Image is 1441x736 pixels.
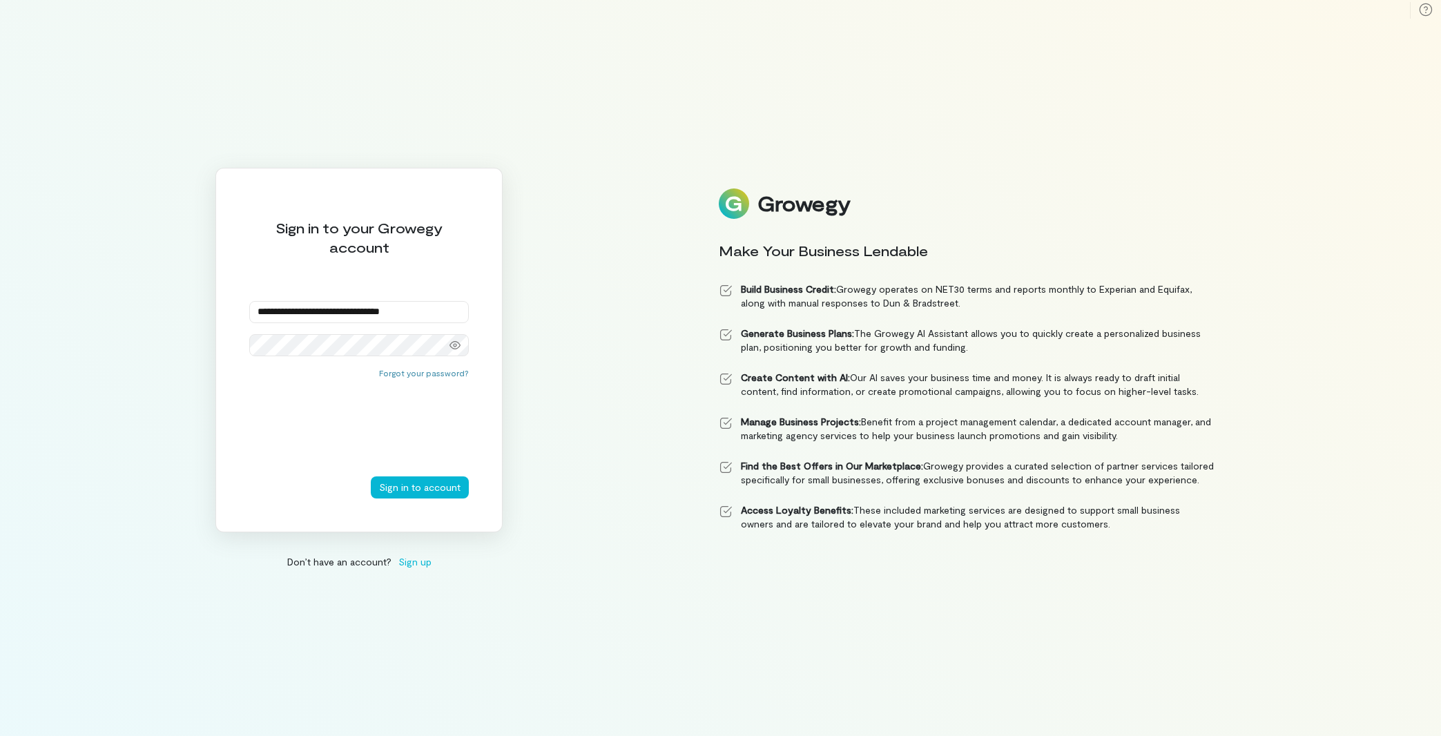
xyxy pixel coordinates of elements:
[741,416,861,427] strong: Manage Business Projects:
[398,554,432,569] span: Sign up
[719,188,749,219] img: Logo
[371,476,469,498] button: Sign in to account
[215,554,503,569] div: Don’t have an account?
[741,327,854,339] strong: Generate Business Plans:
[379,367,469,378] button: Forgot your password?
[719,282,1215,310] li: Growegy operates on NET30 terms and reports monthly to Experian and Equifax, along with manual re...
[741,283,836,295] strong: Build Business Credit:
[719,503,1215,531] li: These included marketing services are designed to support small business owners and are tailored ...
[741,460,923,472] strong: Find the Best Offers in Our Marketplace:
[719,371,1215,398] li: Our AI saves your business time and money. It is always ready to draft initial content, find info...
[741,504,853,516] strong: Access Loyalty Benefits:
[741,371,850,383] strong: Create Content with AI:
[249,218,469,257] div: Sign in to your Growegy account
[719,327,1215,354] li: The Growegy AI Assistant allows you to quickly create a personalized business plan, positioning y...
[757,192,850,215] div: Growegy
[719,415,1215,443] li: Benefit from a project management calendar, a dedicated account manager, and marketing agency ser...
[719,459,1215,487] li: Growegy provides a curated selection of partner services tailored specifically for small business...
[719,241,1215,260] div: Make Your Business Lendable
